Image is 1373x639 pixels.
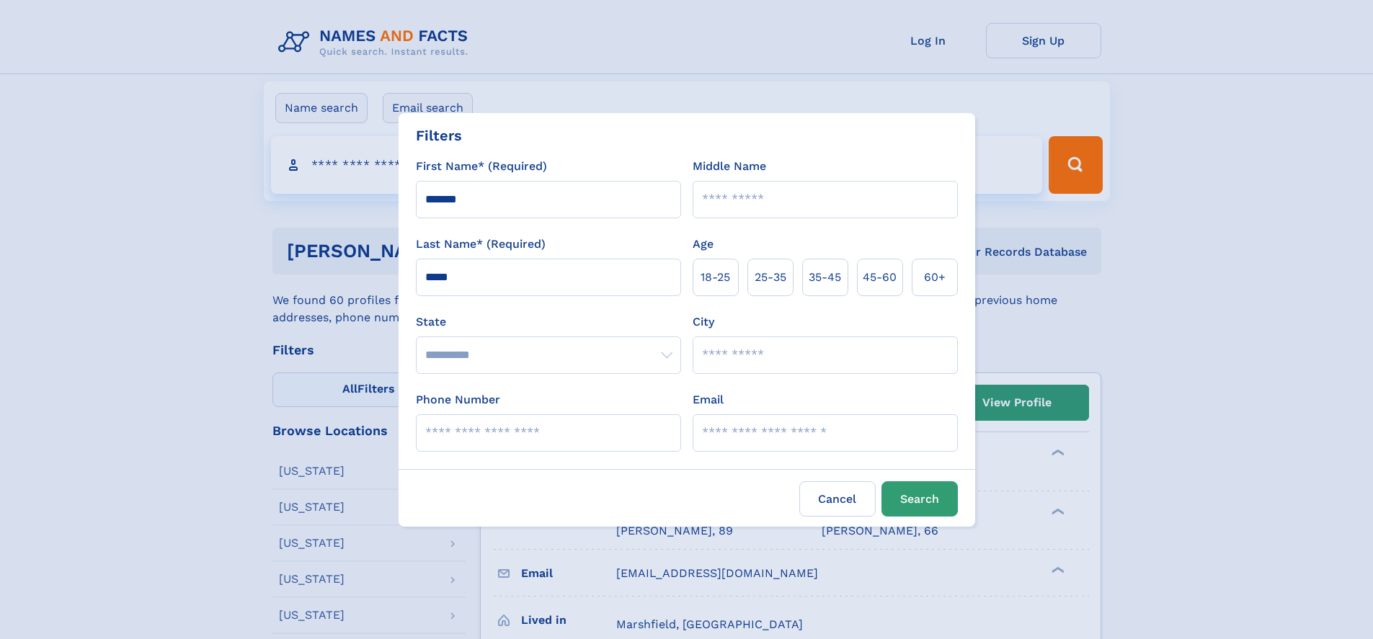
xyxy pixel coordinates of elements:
[809,269,841,286] span: 35‑45
[701,269,730,286] span: 18‑25
[416,158,547,175] label: First Name* (Required)
[693,313,714,331] label: City
[416,391,500,408] label: Phone Number
[693,391,724,408] label: Email
[416,313,681,331] label: State
[693,236,714,253] label: Age
[799,481,876,517] label: Cancel
[755,269,786,286] span: 25‑35
[881,481,958,517] button: Search
[863,269,897,286] span: 45‑60
[416,125,462,146] div: Filters
[693,158,766,175] label: Middle Name
[924,269,946,286] span: 60+
[416,236,546,253] label: Last Name* (Required)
